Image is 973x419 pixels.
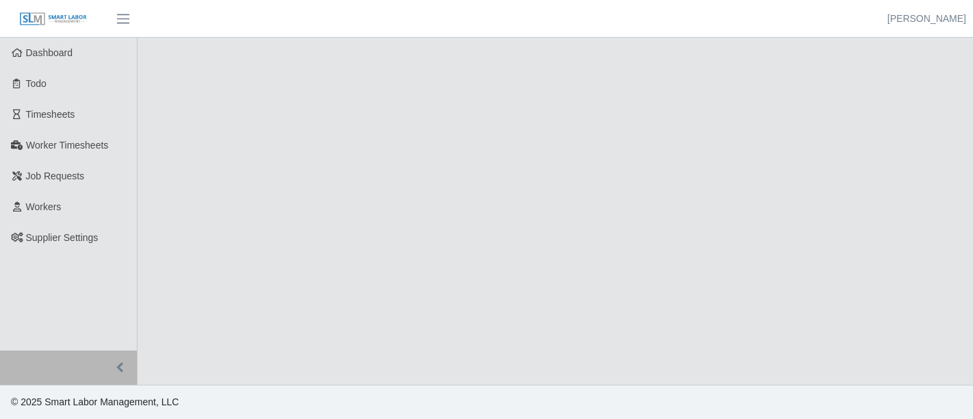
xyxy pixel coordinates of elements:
[26,47,73,58] span: Dashboard
[26,109,75,120] span: Timesheets
[19,12,88,27] img: SLM Logo
[26,170,85,181] span: Job Requests
[26,201,62,212] span: Workers
[26,232,99,243] span: Supplier Settings
[11,396,179,407] span: © 2025 Smart Labor Management, LLC
[887,12,966,26] a: [PERSON_NAME]
[26,140,108,151] span: Worker Timesheets
[26,78,47,89] span: Todo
